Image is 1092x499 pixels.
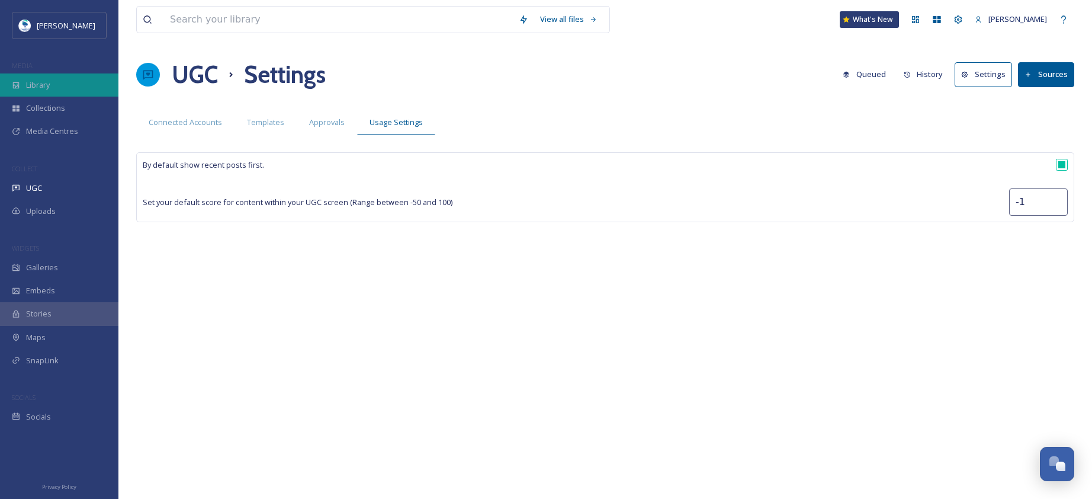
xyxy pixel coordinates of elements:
[26,126,78,137] span: Media Centres
[898,63,955,86] a: History
[42,479,76,493] a: Privacy Policy
[1018,62,1074,87] button: Sources
[26,79,50,91] span: Library
[37,20,95,31] span: [PERSON_NAME]
[840,11,899,28] a: What's New
[969,8,1053,31] a: [PERSON_NAME]
[898,63,949,86] button: History
[26,355,59,366] span: SnapLink
[988,14,1047,24] span: [PERSON_NAME]
[26,183,42,194] span: UGC
[26,308,52,319] span: Stories
[26,285,55,296] span: Embeds
[12,393,36,402] span: SOCIALS
[26,411,51,423] span: Socials
[149,117,222,128] span: Connected Accounts
[534,8,603,31] a: View all files
[26,103,65,114] span: Collections
[837,63,892,86] button: Queued
[309,117,345,128] span: Approvals
[244,57,326,92] h1: Settings
[837,63,898,86] a: Queued
[26,262,58,273] span: Galleries
[172,57,218,92] a: UGC
[370,117,423,128] span: Usage Settings
[164,7,513,33] input: Search your library
[19,20,31,31] img: download.jpeg
[12,61,33,70] span: MEDIA
[143,159,264,171] span: By default show recent posts first.
[12,164,37,173] span: COLLECT
[26,332,46,343] span: Maps
[143,197,452,208] span: Set your default score for content within your UGC screen (Range between -50 and 100)
[955,62,1018,87] a: Settings
[247,117,284,128] span: Templates
[12,244,39,252] span: WIDGETS
[955,62,1012,87] button: Settings
[1040,447,1074,481] button: Open Chat
[42,483,76,491] span: Privacy Policy
[26,206,56,217] span: Uploads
